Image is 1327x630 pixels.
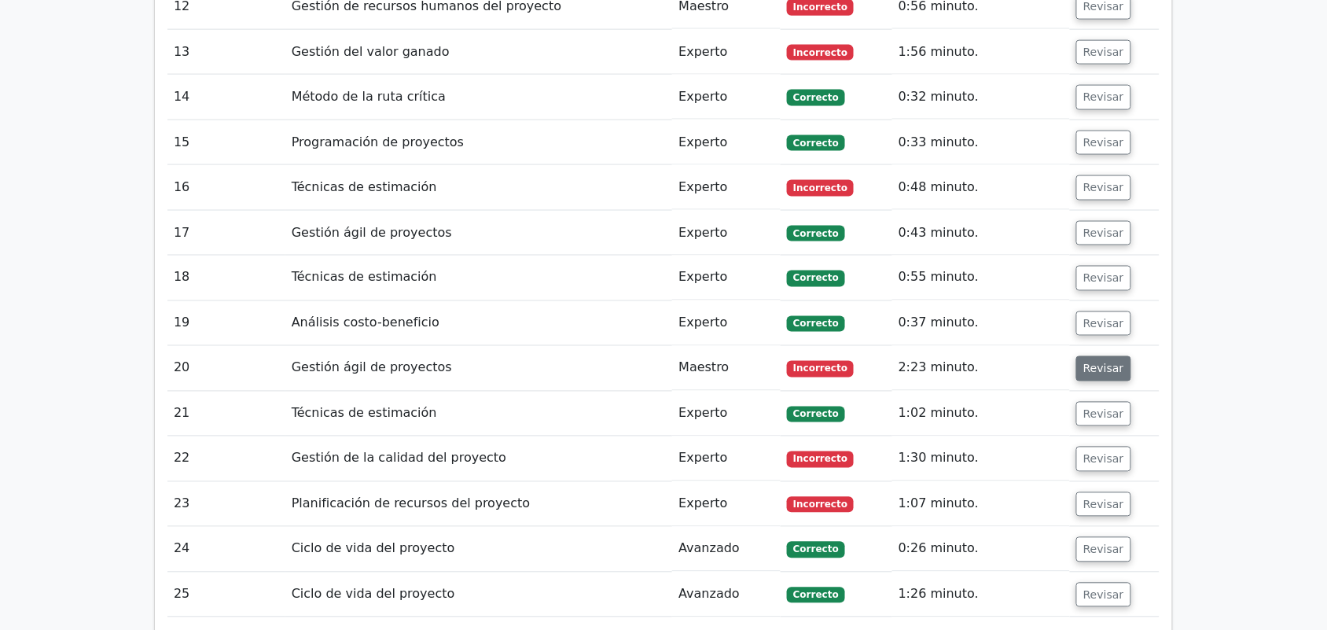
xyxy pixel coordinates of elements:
font: Revisar [1083,498,1124,510]
font: Gestión ágil de proyectos [292,225,452,240]
font: 14 [174,89,189,104]
font: 2:23 minuto. [899,360,979,375]
font: Experto [678,315,727,330]
font: Avanzado [678,541,740,556]
font: 0:32 minuto. [899,89,979,104]
font: Experto [678,134,727,149]
font: Planificación de recursos del proyecto [292,496,531,511]
font: Correcto [793,409,839,420]
button: Revisar [1076,356,1131,381]
font: Experto [678,89,727,104]
font: Experto [678,451,727,466]
font: 22 [174,451,189,466]
button: Revisar [1076,85,1131,110]
font: 1:56 minuto. [899,44,979,59]
font: Revisar [1083,182,1124,194]
font: Revisar [1083,363,1124,375]
font: Correcto [793,228,839,239]
font: Incorrecto [793,363,847,374]
font: 21 [174,406,189,421]
font: Correcto [793,590,839,601]
font: Gestión de la calidad del proyecto [292,451,506,466]
font: Experto [678,44,727,59]
font: Experto [678,496,727,511]
font: Técnicas de estimación [292,270,437,285]
font: 20 [174,360,189,375]
font: 1:07 minuto. [899,496,979,511]
font: Incorrecto [793,47,847,58]
font: Incorrecto [793,182,847,193]
button: Revisar [1076,583,1131,608]
font: 25 [174,587,189,602]
button: Revisar [1076,492,1131,518]
font: Revisar [1083,46,1124,58]
font: 0:26 minuto. [899,541,979,556]
font: Revisar [1083,1,1124,13]
font: 0:43 minuto. [899,225,979,240]
button: Revisar [1076,447,1131,472]
font: 0:33 minuto. [899,134,979,149]
button: Revisar [1076,221,1131,246]
font: Revisar [1083,227,1124,239]
font: Correcto [793,319,839,330]
font: 23 [174,496,189,511]
font: Correcto [793,273,839,284]
font: Experto [678,406,727,421]
font: 1:02 minuto. [899,406,979,421]
button: Revisar [1076,537,1131,562]
font: Correcto [793,138,839,149]
font: Incorrecto [793,499,847,510]
button: Revisar [1076,266,1131,291]
font: Gestión ágil de proyectos [292,360,452,375]
font: Revisar [1083,272,1124,285]
font: Revisar [1083,588,1124,601]
font: Incorrecto [793,454,847,465]
font: Técnicas de estimación [292,179,437,194]
font: Incorrecto [793,2,847,13]
font: Maestro [678,360,729,375]
font: 1:26 minuto. [899,587,979,602]
font: Correcto [793,92,839,103]
font: Revisar [1083,136,1124,149]
font: Programación de proyectos [292,134,464,149]
font: Revisar [1083,91,1124,104]
font: 24 [174,541,189,556]
font: Revisar [1083,407,1124,420]
font: 0:48 minuto. [899,179,979,194]
font: Análisis costo-beneficio [292,315,439,330]
font: Correcto [793,544,839,555]
button: Revisar [1076,175,1131,201]
font: Técnicas de estimación [292,406,437,421]
font: 16 [174,179,189,194]
font: 18 [174,270,189,285]
button: Revisar [1076,402,1131,427]
font: 1:30 minuto. [899,451,979,466]
font: Gestión del valor ganado [292,44,450,59]
font: Experto [678,270,727,285]
font: 0:55 minuto. [899,270,979,285]
button: Revisar [1076,40,1131,65]
button: Revisar [1076,131,1131,156]
font: 15 [174,134,189,149]
font: Avanzado [678,587,740,602]
font: Revisar [1083,453,1124,466]
font: Ciclo de vida del proyecto [292,541,455,556]
font: 13 [174,44,189,59]
font: Método de la ruta crítica [292,89,446,104]
font: Ciclo de vida del proyecto [292,587,455,602]
font: Revisar [1083,543,1124,556]
font: 0:37 minuto. [899,315,979,330]
font: 19 [174,315,189,330]
font: Revisar [1083,317,1124,330]
font: Experto [678,225,727,240]
font: 17 [174,225,189,240]
font: Experto [678,179,727,194]
button: Revisar [1076,311,1131,337]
